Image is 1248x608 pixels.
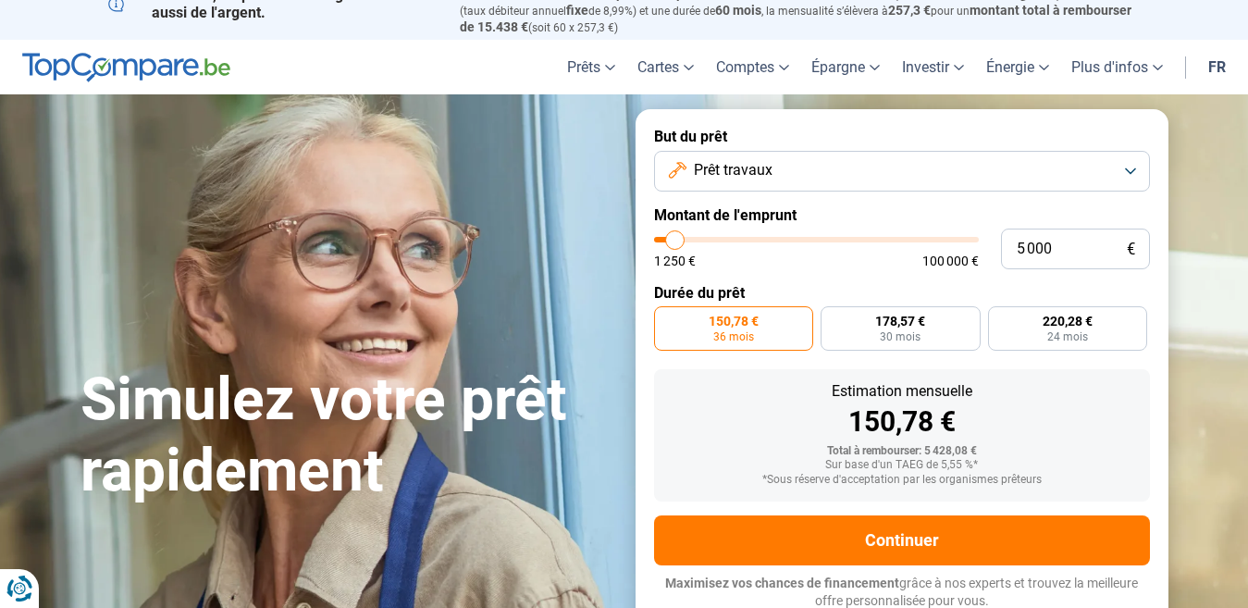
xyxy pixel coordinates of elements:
span: 30 mois [880,331,921,342]
button: Prêt travaux [654,151,1150,192]
a: Prêts [556,40,626,94]
span: € [1127,242,1135,257]
img: TopCompare [22,53,230,82]
span: 150,78 € [709,315,759,328]
span: 178,57 € [875,315,925,328]
a: Épargne [800,40,891,94]
span: Prêt travaux [694,160,772,180]
h1: Simulez votre prêt rapidement [80,365,613,507]
div: 150,78 € [669,408,1135,436]
a: Investir [891,40,975,94]
a: Comptes [705,40,800,94]
span: 60 mois [715,3,761,18]
label: Durée du prêt [654,284,1150,302]
span: 36 mois [713,331,754,342]
span: 100 000 € [922,254,979,267]
a: Cartes [626,40,705,94]
div: Sur base d'un TAEG de 5,55 %* [669,459,1135,472]
a: Énergie [975,40,1060,94]
span: 257,3 € [888,3,931,18]
span: 1 250 € [654,254,696,267]
div: Estimation mensuelle [669,384,1135,399]
a: fr [1197,40,1237,94]
div: *Sous réserve d'acceptation par les organismes prêteurs [669,474,1135,487]
span: fixe [566,3,588,18]
label: But du prêt [654,128,1150,145]
span: Maximisez vos chances de financement [665,576,899,590]
button: Continuer [654,515,1150,565]
span: 24 mois [1047,331,1088,342]
a: Plus d'infos [1060,40,1174,94]
span: 220,28 € [1043,315,1093,328]
label: Montant de l'emprunt [654,206,1150,224]
div: Total à rembourser: 5 428,08 € [669,445,1135,458]
span: montant total à rembourser de 15.438 € [460,3,1131,34]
